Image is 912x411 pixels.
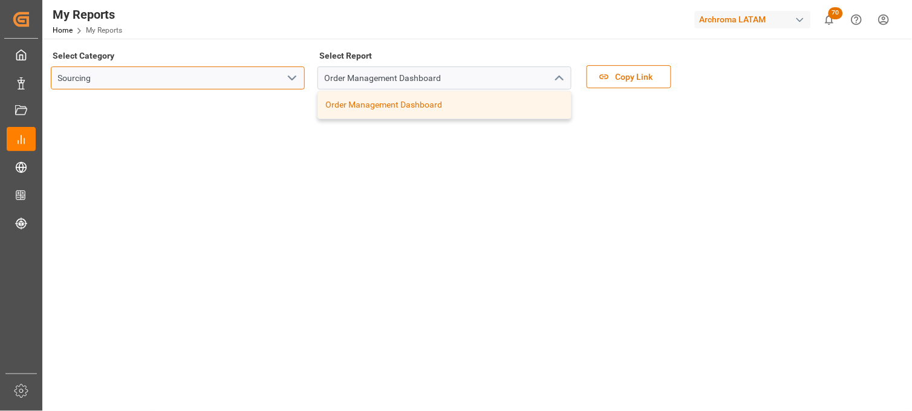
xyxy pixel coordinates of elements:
button: show 70 new notifications [816,6,843,33]
a: Home [53,26,73,34]
div: Order Management Dashboard [318,91,571,118]
div: Archroma LATAM [695,11,811,28]
span: Copy Link [610,71,659,83]
div: My Reports [53,5,122,24]
button: Copy Link [587,65,671,88]
button: close menu [549,69,567,88]
button: Help Center [843,6,870,33]
input: Type to search/select [318,66,572,89]
label: Select Report [318,47,374,64]
input: Type to search/select [51,66,305,89]
span: 70 [829,7,843,19]
label: Select Category [51,47,117,64]
button: Archroma LATAM [695,8,816,31]
button: open menu [282,69,301,88]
